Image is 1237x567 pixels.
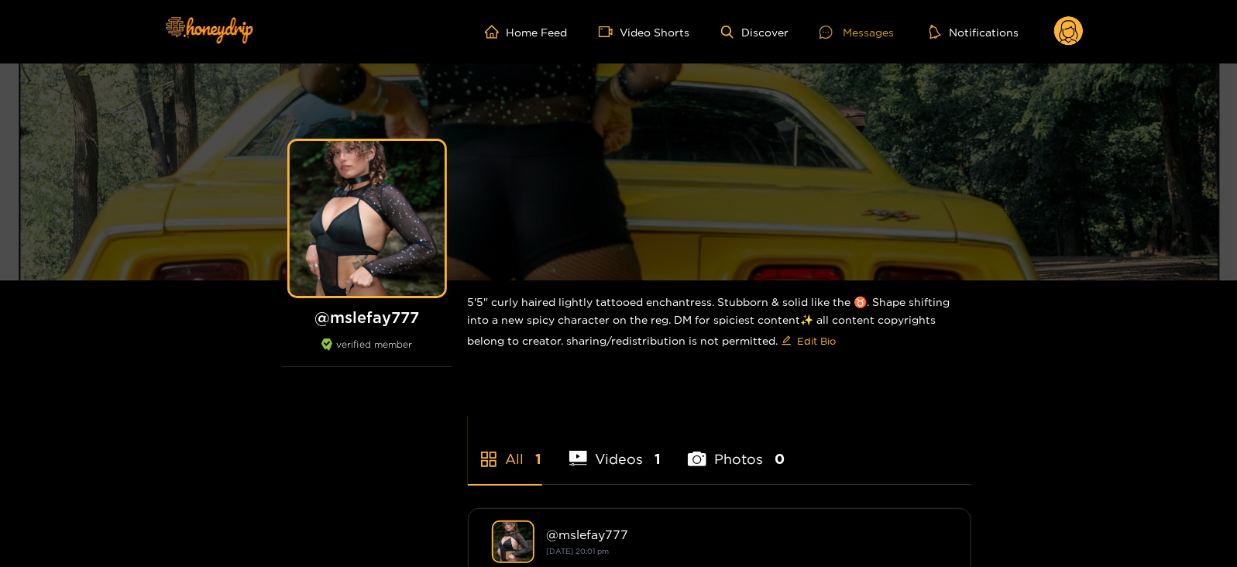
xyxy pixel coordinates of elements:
[547,547,610,555] small: [DATE] 20:01 pm
[778,328,840,353] button: editEdit Bio
[688,414,785,484] li: Photos
[282,338,452,367] div: verified member
[569,414,661,484] li: Videos
[547,527,947,541] div: @ mslefay777
[536,449,542,469] span: 1
[479,450,498,469] span: appstore
[468,414,542,484] li: All
[655,449,661,469] span: 1
[485,25,507,39] span: home
[925,24,1023,40] button: Notifications
[775,449,785,469] span: 0
[282,308,452,327] h1: @ mslefay777
[485,25,568,39] a: Home Feed
[820,23,894,41] div: Messages
[782,335,792,347] span: edit
[798,333,837,349] span: Edit Bio
[492,521,534,563] img: mslefay777
[721,26,789,39] a: Discover
[599,25,620,39] span: video-camera
[599,25,690,39] a: Video Shorts
[468,280,971,366] div: 5'5" curly haired lightly tattooed enchantress. Stubborn & solid like the ♉️. Shape shifting into...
